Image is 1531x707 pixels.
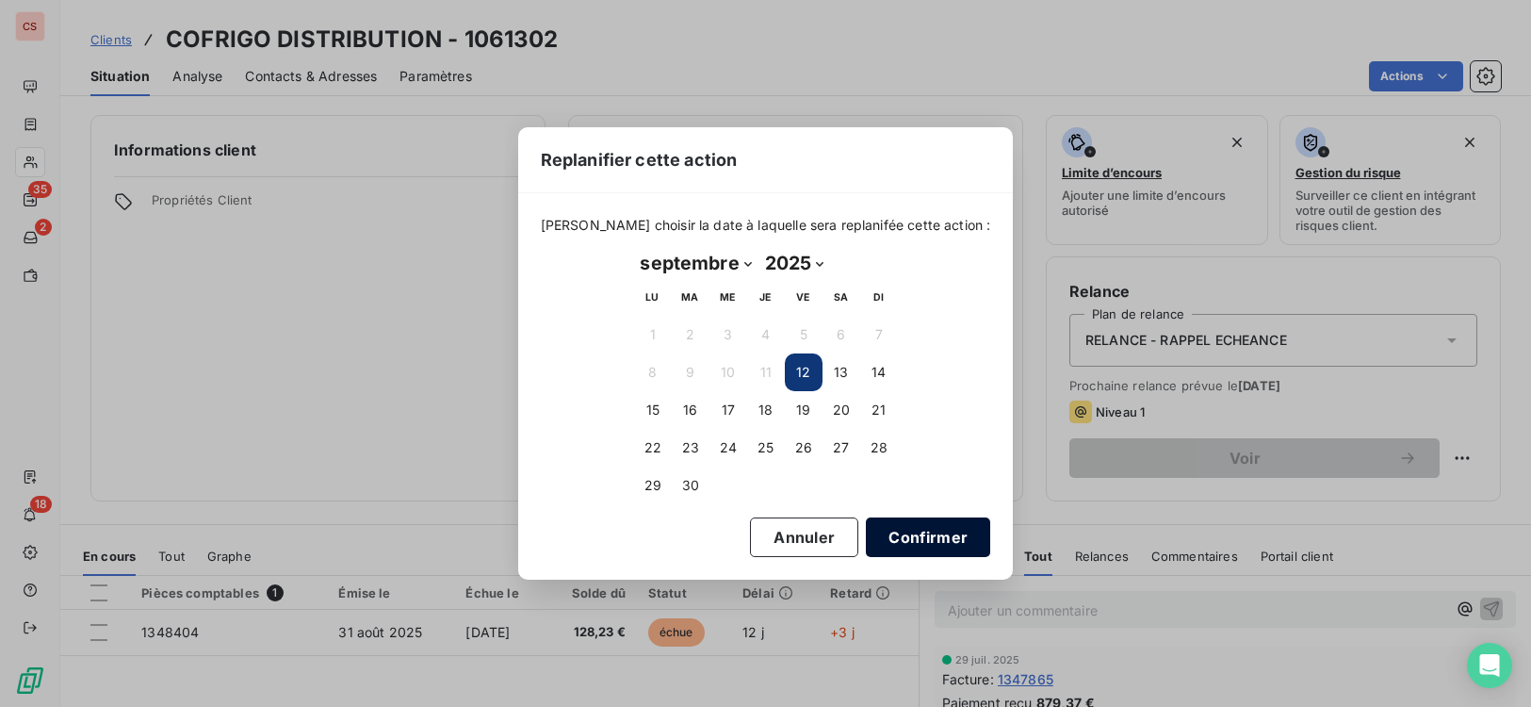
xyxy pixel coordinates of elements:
button: 18 [747,391,785,429]
th: mardi [672,278,709,316]
button: 27 [823,429,860,467]
th: jeudi [747,278,785,316]
button: 16 [672,391,709,429]
th: vendredi [785,278,823,316]
button: 9 [672,353,709,391]
button: 6 [823,316,860,353]
button: 2 [672,316,709,353]
button: 7 [860,316,898,353]
button: 11 [747,353,785,391]
button: 8 [634,353,672,391]
button: 4 [747,316,785,353]
button: 13 [823,353,860,391]
button: 29 [634,467,672,504]
button: 10 [709,353,747,391]
div: Open Intercom Messenger [1467,643,1512,688]
button: Annuler [750,518,858,557]
button: 20 [823,391,860,429]
button: 26 [785,429,823,467]
th: samedi [823,278,860,316]
th: lundi [634,278,672,316]
button: 22 [634,429,672,467]
span: Replanifier cette action [541,147,738,173]
button: 25 [747,429,785,467]
button: 19 [785,391,823,429]
button: 14 [860,353,898,391]
button: 12 [785,353,823,391]
button: 24 [709,429,747,467]
button: 21 [860,391,898,429]
button: 15 [634,391,672,429]
button: 23 [672,429,709,467]
button: 5 [785,316,823,353]
button: 28 [860,429,898,467]
button: 1 [634,316,672,353]
button: 17 [709,391,747,429]
span: [PERSON_NAME] choisir la date à laquelle sera replanifée cette action : [541,216,991,235]
button: 30 [672,467,709,504]
th: mercredi [709,278,747,316]
button: 3 [709,316,747,353]
th: dimanche [860,278,898,316]
button: Confirmer [866,518,990,557]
